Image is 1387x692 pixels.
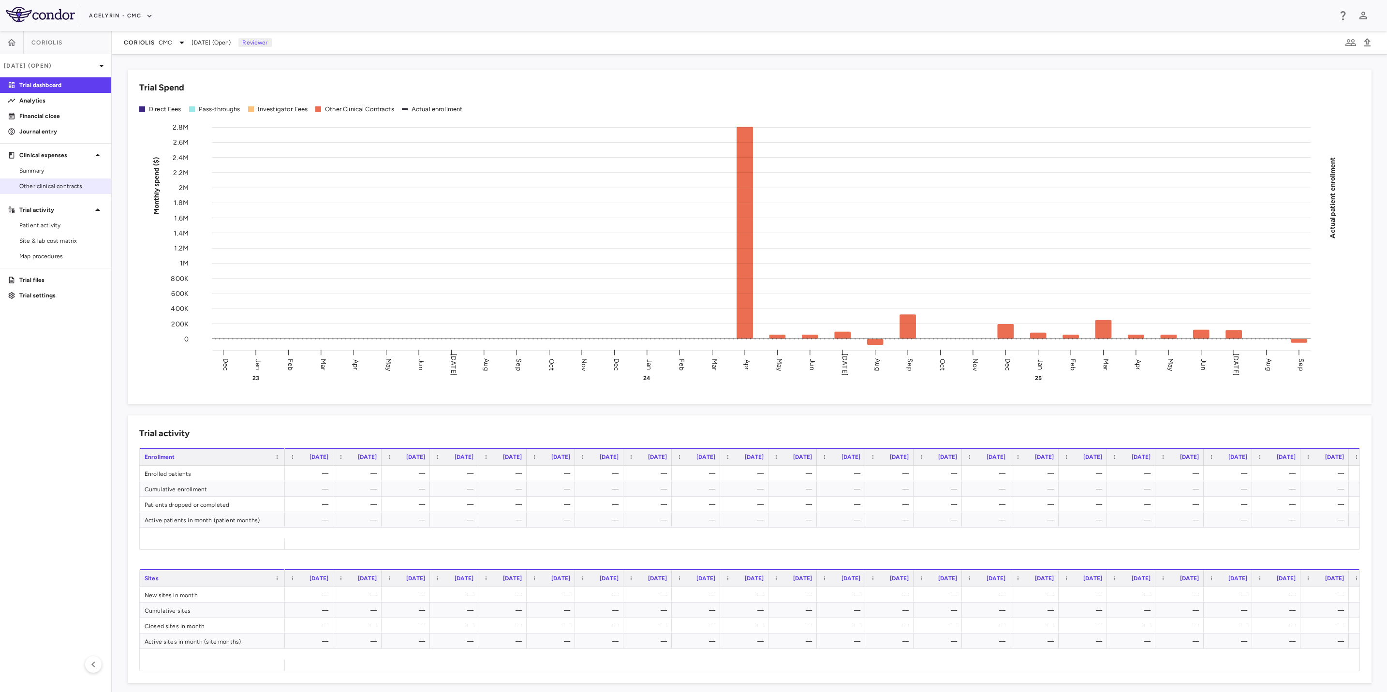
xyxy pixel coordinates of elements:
[1261,512,1296,528] div: —
[729,587,764,603] div: —
[19,291,103,300] p: Trial settings
[358,454,377,460] span: [DATE]
[149,105,181,114] div: Direct Fees
[777,618,812,633] div: —
[535,512,570,528] div: —
[1083,575,1102,582] span: [DATE]
[584,481,619,497] div: —
[6,7,75,22] img: logo-full-BYUhSk78.svg
[1164,497,1199,512] div: —
[612,358,620,370] text: Dec
[826,497,860,512] div: —
[319,358,327,370] text: Mar
[171,290,189,298] tspan: 600K
[1003,358,1012,370] text: Dec
[793,575,812,582] span: [DATE]
[4,61,96,70] p: [DATE] (Open)
[487,618,522,633] div: —
[1019,603,1054,618] div: —
[406,454,425,460] span: [DATE]
[729,481,764,497] div: —
[140,587,285,602] div: New sites in month
[390,512,425,528] div: —
[680,512,715,528] div: —
[294,466,328,481] div: —
[1277,575,1296,582] span: [DATE]
[19,236,103,245] span: Site & lab cost matrix
[643,375,650,382] text: 24
[874,481,909,497] div: —
[294,633,328,649] div: —
[1228,575,1247,582] span: [DATE]
[342,481,377,497] div: —
[678,358,686,370] text: Feb
[922,603,957,618] div: —
[971,618,1005,633] div: —
[710,358,719,370] text: Mar
[938,575,957,582] span: [DATE]
[19,182,103,191] span: Other clinical contracts
[600,454,619,460] span: [DATE]
[174,244,189,252] tspan: 1.2M
[729,618,764,633] div: —
[1309,466,1344,481] div: —
[874,603,909,618] div: —
[390,497,425,512] div: —
[31,39,62,46] span: Coriolis
[390,481,425,497] div: —
[1019,512,1054,528] div: —
[171,320,189,328] tspan: 200K
[174,214,189,222] tspan: 1.6M
[390,603,425,618] div: —
[140,481,285,496] div: Cumulative enrollment
[390,633,425,649] div: —
[1019,466,1054,481] div: —
[1116,512,1151,528] div: —
[1067,481,1102,497] div: —
[439,587,473,603] div: —
[1166,358,1175,371] text: May
[140,497,285,512] div: Patients dropped or completed
[352,359,360,369] text: Apr
[1164,618,1199,633] div: —
[1228,454,1247,460] span: [DATE]
[922,512,957,528] div: —
[1019,497,1054,512] div: —
[124,39,155,46] span: Coriolis
[890,454,909,460] span: [DATE]
[487,497,522,512] div: —
[159,38,172,47] span: CMC
[140,603,285,618] div: Cumulative sites
[139,81,184,94] h6: Trial Spend
[139,427,190,440] h6: Trial activity
[1212,466,1247,481] div: —
[987,454,1005,460] span: [DATE]
[294,587,328,603] div: —
[171,274,189,282] tspan: 800K
[174,229,189,237] tspan: 1.4M
[19,206,92,214] p: Trial activity
[439,497,473,512] div: —
[19,151,92,160] p: Clinical expenses
[390,466,425,481] div: —
[1164,603,1199,618] div: —
[648,575,667,582] span: [DATE]
[874,512,909,528] div: —
[199,105,240,114] div: Pass-throughs
[680,587,715,603] div: —
[1019,618,1054,633] div: —
[455,454,473,460] span: [DATE]
[1309,587,1344,603] div: —
[1067,512,1102,528] div: —
[551,454,570,460] span: [DATE]
[971,603,1005,618] div: —
[535,603,570,618] div: —
[19,81,103,89] p: Trial dashboard
[1297,358,1305,370] text: Sep
[1102,358,1110,370] text: Mar
[874,466,909,481] div: —
[584,587,619,603] div: —
[729,603,764,618] div: —
[294,618,328,633] div: —
[390,587,425,603] div: —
